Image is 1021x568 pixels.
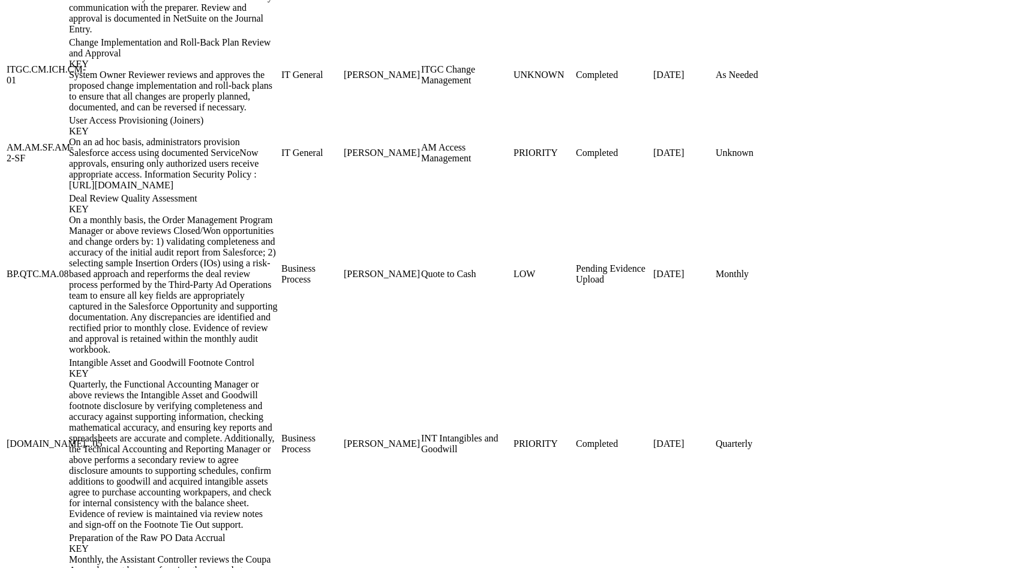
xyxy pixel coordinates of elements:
[653,269,713,280] div: [DATE]
[421,269,511,280] div: Quote to Cash
[69,357,279,379] div: Intangible Asset and Goodwill Footnote Control
[576,263,651,285] div: Pending Evidence Upload
[281,37,342,113] td: IT General
[7,269,67,280] div: BP.QTC.MA.08
[653,148,713,158] div: [DATE]
[344,70,419,80] div: [PERSON_NAME]
[421,433,511,455] div: INT Intangibles and Goodwill
[281,357,342,531] td: Business Process
[421,64,511,86] div: ITGC Change Management
[715,37,791,113] td: As Needed
[69,70,279,113] div: System Owner Reviewer reviews and approves the proposed change implementation and roll-back plans...
[653,70,713,80] div: [DATE]
[513,70,573,80] div: UNKNOWN
[513,438,573,449] div: PRIORITY
[7,64,67,86] div: ITGC.CM.ICH.CM-01
[281,115,342,191] td: IT General
[69,379,279,530] div: Quarterly, the Functional Accounting Manager or above reviews the Intangible Asset and Goodwill f...
[69,137,279,191] div: On an ad hoc basis, administrators provision Salesforce access using documented ServiceNow approv...
[69,204,279,215] div: KEY
[576,148,651,158] div: Completed
[69,115,279,137] div: User Access Provisioning (Joiners)
[513,148,573,158] div: PRIORITY
[69,126,279,137] div: KEY
[281,193,342,356] td: Business Process
[715,115,791,191] td: Unknown
[653,438,713,449] div: [DATE]
[715,193,791,356] td: Monthly
[69,543,279,554] div: KEY
[7,438,67,449] div: [DOMAIN_NAME]...05
[576,70,651,80] div: Completed
[421,142,511,164] div: AM Access Management
[344,148,419,158] div: [PERSON_NAME]
[69,193,279,215] div: Deal Review Quality Assessment
[344,438,419,449] div: [PERSON_NAME]
[69,533,279,554] div: Preparation of the Raw PO Data Accrual
[576,438,651,449] div: Completed
[69,215,279,355] div: On a monthly basis, the Order Management Program Manager or above reviews Closed/Won opportunitie...
[344,269,419,280] div: [PERSON_NAME]
[69,59,279,70] div: KEY
[7,142,67,164] div: AM.AM.SF.AM-2-SF
[69,368,279,379] div: KEY
[715,357,791,531] td: Quarterly
[513,269,573,280] div: LOW
[69,37,279,70] div: Change Implementation and Roll-Back Plan Review and Approval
